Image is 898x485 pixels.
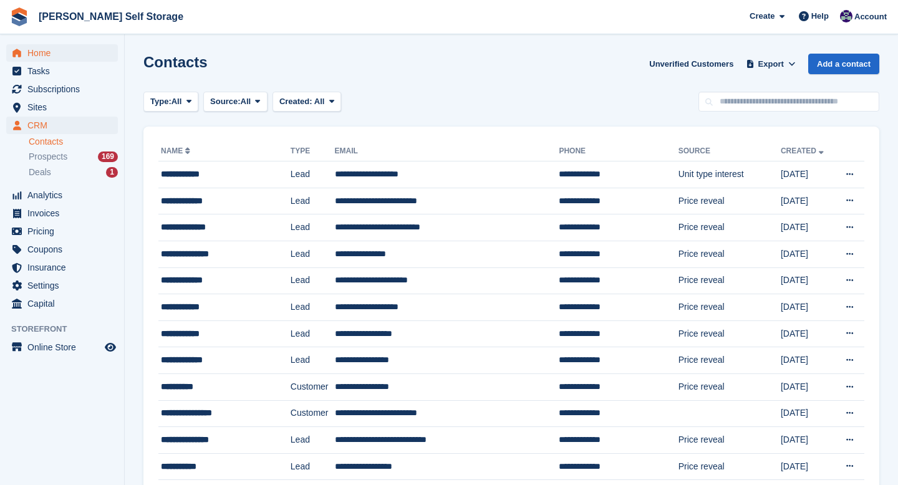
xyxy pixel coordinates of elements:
[27,44,102,62] span: Home
[29,166,51,178] span: Deals
[291,320,335,347] td: Lead
[27,98,102,116] span: Sites
[781,400,834,427] td: [DATE]
[291,161,335,188] td: Lead
[171,95,182,108] span: All
[6,295,118,312] a: menu
[143,54,208,70] h1: Contacts
[781,347,834,374] td: [DATE]
[29,136,118,148] a: Contacts
[291,373,335,400] td: Customer
[678,188,781,214] td: Price reveal
[781,267,834,294] td: [DATE]
[6,204,118,222] a: menu
[27,223,102,240] span: Pricing
[781,188,834,214] td: [DATE]
[781,146,826,155] a: Created
[781,320,834,347] td: [DATE]
[678,161,781,188] td: Unit type interest
[335,142,559,161] th: Email
[678,267,781,294] td: Price reveal
[678,347,781,374] td: Price reveal
[210,95,240,108] span: Source:
[678,241,781,267] td: Price reveal
[559,142,678,161] th: Phone
[781,427,834,454] td: [DATE]
[241,95,251,108] span: All
[291,400,335,427] td: Customer
[678,453,781,480] td: Price reveal
[291,427,335,454] td: Lead
[150,95,171,108] span: Type:
[291,214,335,241] td: Lead
[808,54,879,74] a: Add a contact
[758,58,784,70] span: Export
[6,98,118,116] a: menu
[27,277,102,294] span: Settings
[27,339,102,356] span: Online Store
[27,80,102,98] span: Subscriptions
[6,259,118,276] a: menu
[781,294,834,321] td: [DATE]
[6,223,118,240] a: menu
[279,97,312,106] span: Created:
[6,339,118,356] a: menu
[781,241,834,267] td: [DATE]
[10,7,29,26] img: stora-icon-8386f47178a22dfd0bd8f6a31ec36ba5ce8667c1dd55bd0f319d3a0aa187defe.svg
[678,373,781,400] td: Price reveal
[811,10,829,22] span: Help
[203,92,268,112] button: Source: All
[781,214,834,241] td: [DATE]
[781,373,834,400] td: [DATE]
[840,10,852,22] img: Matthew Jones
[273,92,341,112] button: Created: All
[106,167,118,178] div: 1
[678,294,781,321] td: Price reveal
[743,54,798,74] button: Export
[750,10,775,22] span: Create
[6,44,118,62] a: menu
[34,6,188,27] a: [PERSON_NAME] Self Storage
[291,347,335,374] td: Lead
[678,214,781,241] td: Price reveal
[6,186,118,204] a: menu
[678,427,781,454] td: Price reveal
[29,166,118,179] a: Deals 1
[27,241,102,258] span: Coupons
[854,11,887,23] span: Account
[291,294,335,321] td: Lead
[143,92,198,112] button: Type: All
[678,142,781,161] th: Source
[291,453,335,480] td: Lead
[6,117,118,134] a: menu
[291,241,335,267] td: Lead
[6,277,118,294] a: menu
[11,323,124,335] span: Storefront
[781,453,834,480] td: [DATE]
[291,142,335,161] th: Type
[29,151,67,163] span: Prospects
[27,117,102,134] span: CRM
[291,188,335,214] td: Lead
[27,204,102,222] span: Invoices
[678,320,781,347] td: Price reveal
[161,146,193,155] a: Name
[27,62,102,80] span: Tasks
[103,340,118,355] a: Preview store
[98,151,118,162] div: 169
[29,150,118,163] a: Prospects 169
[781,161,834,188] td: [DATE]
[6,62,118,80] a: menu
[6,241,118,258] a: menu
[314,97,325,106] span: All
[27,259,102,276] span: Insurance
[6,80,118,98] a: menu
[291,267,335,294] td: Lead
[644,54,738,74] a: Unverified Customers
[27,186,102,204] span: Analytics
[27,295,102,312] span: Capital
